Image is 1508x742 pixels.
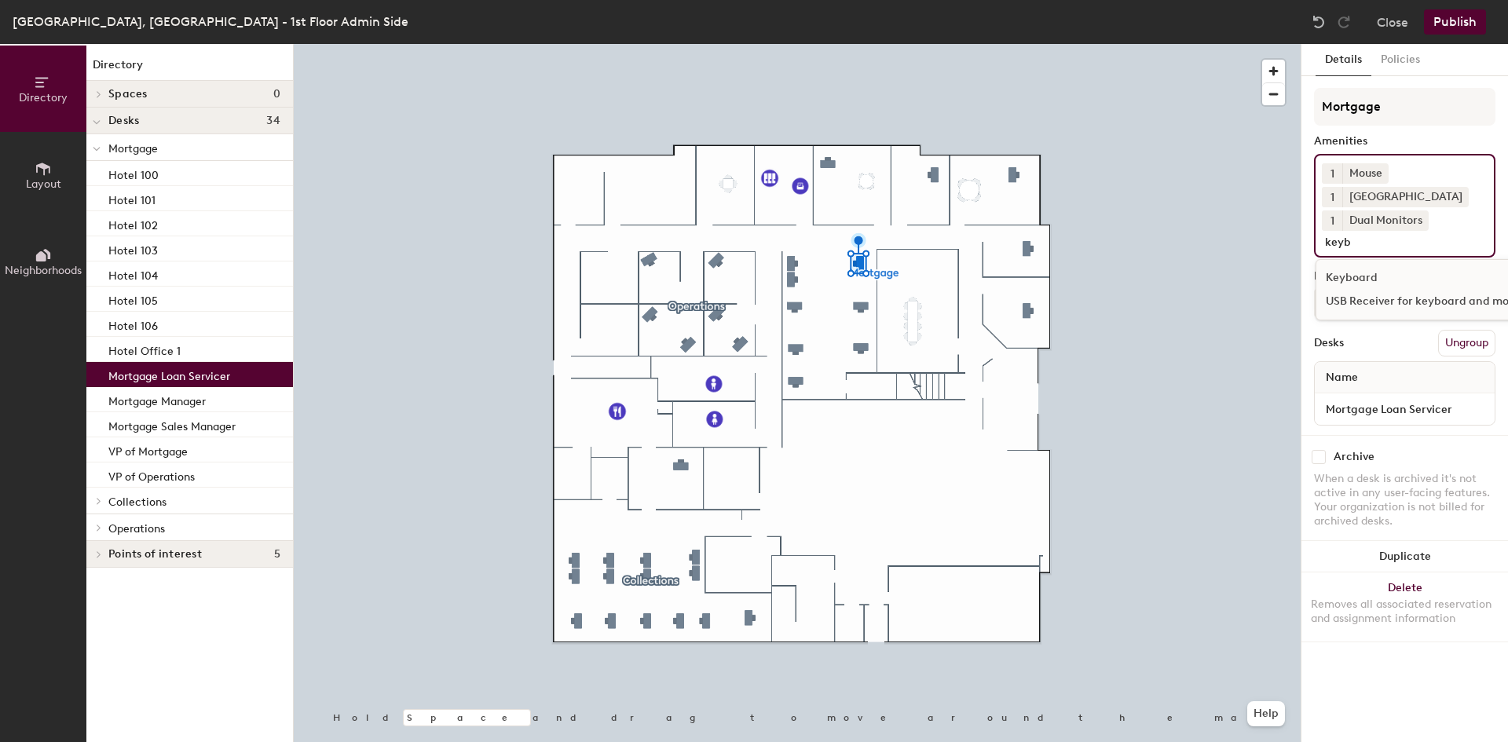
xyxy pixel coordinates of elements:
span: Neighborhoods [5,264,82,277]
p: VP of Operations [108,466,195,484]
p: Hotel 101 [108,189,156,207]
p: Hotel 100 [108,164,159,182]
div: Amenities [1314,135,1495,148]
p: Hotel 102 [108,214,158,232]
p: Hotel 104 [108,265,158,283]
button: Policies [1371,44,1429,76]
span: Operations [108,522,165,535]
button: Close [1377,9,1408,35]
p: Mortgage Loan Servicer [108,365,230,383]
p: Hotel Office 1 [108,340,181,358]
p: Hotel 103 [108,239,158,258]
span: Mortgage [108,142,158,155]
button: DeleteRemoves all associated reservation and assignment information [1301,572,1508,641]
button: 1 [1322,210,1342,231]
span: 34 [266,115,280,127]
span: Directory [19,91,68,104]
p: Hotel 105 [108,290,158,308]
div: Desk Type [1314,270,1495,283]
img: Undo [1311,14,1327,30]
button: Help [1247,701,1285,726]
span: 1 [1330,213,1334,229]
button: 1 [1322,187,1342,207]
span: Layout [26,177,61,191]
div: [GEOGRAPHIC_DATA], [GEOGRAPHIC_DATA] - 1st Floor Admin Side [13,12,408,31]
span: Name [1318,364,1366,392]
button: Details [1316,44,1371,76]
img: Redo [1336,14,1352,30]
p: Hotel 106 [108,315,158,333]
div: When a desk is archived it's not active in any user-facing features. Your organization is not bil... [1314,472,1495,528]
button: Duplicate [1301,541,1508,572]
div: Dual Monitors [1342,210,1429,231]
h1: Directory [86,57,293,81]
span: Spaces [108,88,148,101]
button: Publish [1424,9,1486,35]
button: Ungroup [1438,330,1495,356]
span: 1 [1330,166,1334,182]
input: Unnamed desk [1318,398,1492,420]
div: Archive [1334,451,1374,463]
p: Mortgage Sales Manager [108,415,236,433]
span: Points of interest [108,548,202,561]
div: Desks [1314,337,1344,349]
p: Mortgage Manager [108,390,206,408]
div: Removes all associated reservation and assignment information [1311,598,1499,626]
div: Mouse [1342,163,1389,184]
button: Hoteled [1314,289,1495,317]
span: Desks [108,115,139,127]
button: 1 [1322,163,1342,184]
p: VP of Mortgage [108,440,188,459]
span: 5 [274,548,280,561]
span: 1 [1330,189,1334,206]
span: Collections [108,495,167,509]
div: [GEOGRAPHIC_DATA] [1342,187,1469,207]
span: 0 [273,88,280,101]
